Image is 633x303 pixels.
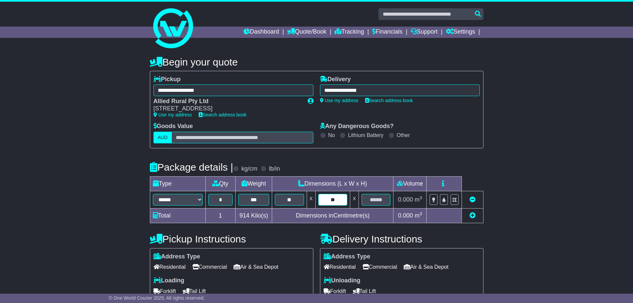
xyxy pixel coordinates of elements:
label: lb/in [269,165,280,173]
span: Commercial [192,262,227,272]
label: Any Dangerous Goods? [320,123,394,130]
span: Tail Lift [353,286,376,296]
td: Dimensions (L x W x H) [272,176,393,191]
label: Lithium Battery [348,132,383,138]
label: Address Type [324,253,370,260]
div: Allied Rural Pty Ltd [154,98,301,105]
a: Dashboard [244,27,279,38]
span: Residential [324,262,356,272]
h4: Package details | [150,162,233,173]
span: m [415,196,422,203]
div: [STREET_ADDRESS] [154,105,301,112]
a: Search address book [199,112,247,117]
a: Use my address [320,98,359,103]
td: Type [150,176,205,191]
label: kg/cm [241,165,257,173]
a: Financials [372,27,402,38]
label: Loading [154,277,184,284]
label: AUD [154,132,172,143]
td: Qty [205,176,236,191]
a: Search address book [365,98,413,103]
span: Tail Lift [183,286,206,296]
td: Dimensions in Centimetre(s) [272,208,393,223]
a: Add new item [470,212,475,219]
label: Pickup [154,76,181,83]
span: Forklift [154,286,176,296]
label: No [328,132,335,138]
td: 1 [205,208,236,223]
td: Volume [393,176,427,191]
span: Air & Sea Depot [404,262,449,272]
span: m [415,212,422,219]
h4: Delivery Instructions [320,233,483,244]
a: Support [411,27,438,38]
a: Use my address [154,112,192,117]
label: Other [397,132,410,138]
span: Forklift [324,286,346,296]
h4: Pickup Instructions [150,233,313,244]
a: Tracking [335,27,364,38]
span: © One World Courier 2025. All rights reserved. [109,295,205,301]
td: Total [150,208,205,223]
sup: 3 [420,211,422,216]
sup: 3 [420,195,422,200]
td: Weight [236,176,272,191]
td: x [350,191,359,208]
td: Kilo(s) [236,208,272,223]
span: Air & Sea Depot [234,262,278,272]
a: Remove this item [470,196,475,203]
label: Delivery [320,76,351,83]
span: Commercial [363,262,397,272]
span: 914 [240,212,250,219]
h4: Begin your quote [150,57,483,68]
td: x [307,191,315,208]
span: Residential [154,262,186,272]
span: 0.000 [398,196,413,203]
label: Address Type [154,253,200,260]
label: Goods Value [154,123,193,130]
label: Unloading [324,277,361,284]
span: 0.000 [398,212,413,219]
a: Quote/Book [287,27,326,38]
a: Settings [446,27,475,38]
